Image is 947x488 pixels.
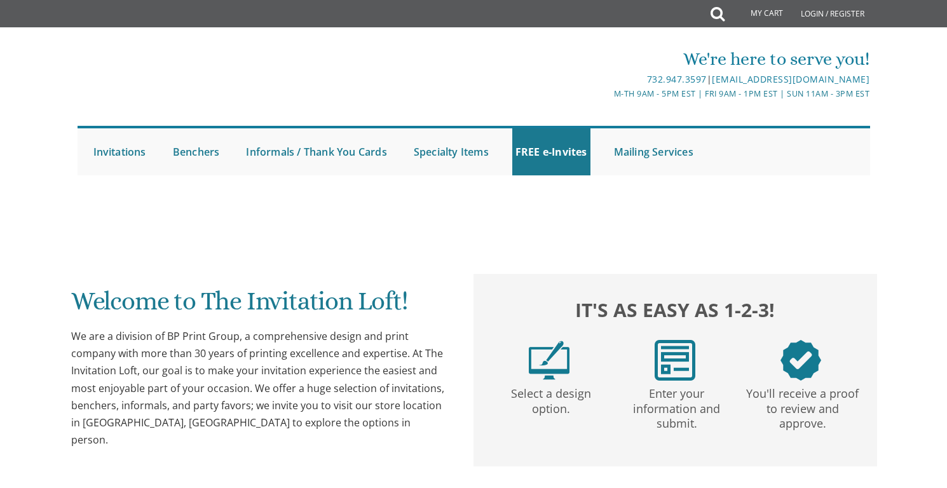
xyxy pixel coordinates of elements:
img: step3.png [780,340,821,381]
div: We're here to serve you! [342,46,869,72]
h2: It's as easy as 1-2-3! [486,295,864,324]
a: Specialty Items [411,128,492,175]
img: step1.png [529,340,569,381]
div: We are a division of BP Print Group, a comprehensive design and print company with more than 30 y... [71,328,449,449]
a: Mailing Services [611,128,697,175]
a: FREE e-Invites [512,128,590,175]
div: | [342,72,869,87]
p: Enter your information and submit. [617,381,737,431]
a: Invitations [90,128,149,175]
a: Benchers [170,128,223,175]
h1: Welcome to The Invitation Loft! [71,287,449,325]
a: My Cart [723,1,792,27]
a: Informals / Thank You Cards [243,128,390,175]
div: M-Th 9am - 5pm EST | Fri 9am - 1pm EST | Sun 11am - 3pm EST [342,87,869,100]
a: 732.947.3597 [647,73,707,85]
a: [EMAIL_ADDRESS][DOMAIN_NAME] [712,73,869,85]
p: You'll receive a proof to review and approve. [742,381,863,431]
p: Select a design option. [491,381,611,417]
img: step2.png [655,340,695,381]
